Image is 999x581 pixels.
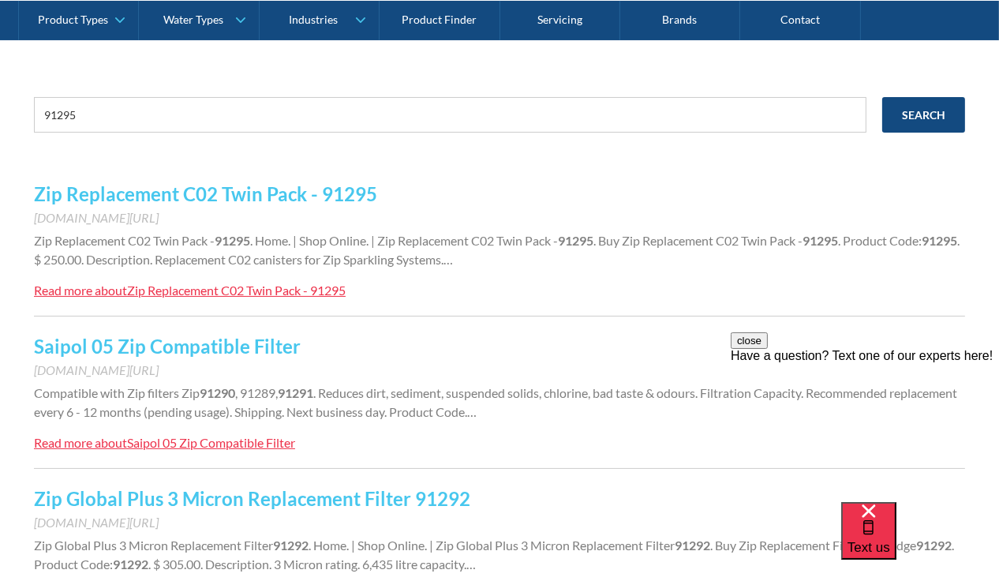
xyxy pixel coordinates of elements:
span: Zip Global Plus 3 Micron Replacement Filter [34,538,273,553]
a: Read more aboutSaipol 05 Zip Compatible Filter [34,433,295,452]
span: . Buy Zip Replacement C02 Twin Pack - [593,233,803,248]
strong: 91290 [200,385,235,400]
span: . Product Code: [34,538,954,572]
div: [DOMAIN_NAME][URL] [34,208,965,227]
strong: 91295 [215,233,250,248]
span: Zip Replacement C02 Twin Pack - [34,233,215,248]
span: , 91289, [235,385,278,400]
iframe: podium webchat widget prompt [731,332,999,522]
span: Compatible with Zip filters Zip [34,385,200,400]
iframe: podium webchat widget bubble [841,502,999,581]
div: Zip Replacement C02 Twin Pack - 91295 [127,283,346,298]
div: [DOMAIN_NAME][URL] [34,361,965,380]
span: . $ 250.00. Description. Replacement C02 canisters for Zip Sparkling Systems. [34,233,960,267]
strong: 91292 [675,538,710,553]
strong: 91295 [558,233,593,248]
span: … [466,557,476,572]
a: Zip Replacement C02 Twin Pack - 91295 [34,182,377,205]
div: Industries [289,13,338,26]
span: . $ 305.00. Description. 3 Micron rating. 6,435 litre capacity. [148,557,466,572]
div: [DOMAIN_NAME][URL] [34,513,965,532]
span: … [467,404,477,419]
input: e.g. chilled water cooler [34,97,866,133]
div: Saipol 05 Zip Compatible Filter [127,435,295,450]
a: Zip Global Plus 3 Micron Replacement Filter 91292 [34,487,470,510]
div: Product Types [38,13,108,26]
strong: 91295 [803,233,838,248]
span: … [443,252,453,267]
a: Read more aboutZip Replacement C02 Twin Pack - 91295 [34,281,346,300]
strong: 91291 [278,385,313,400]
div: Read more about [34,435,127,450]
span: . Home. | Shop Online. | Zip Replacement C02 Twin Pack - [250,233,558,248]
a: Saipol 05 Zip Compatible Filter [34,335,301,358]
span: . Reduces dirt, sediment, suspended solids, chlorine, bad taste & odours. Filtration Capacity. Re... [34,385,957,419]
strong: 91292 [273,538,309,553]
input: Search [882,97,965,133]
strong: 91295 [922,233,957,248]
span: . Buy Zip Replacement Filter Cartridge [710,538,916,553]
span: . Product Code: [838,233,922,248]
div: Water Types [163,13,223,26]
strong: 91292 [113,557,148,572]
div: Read more about [34,283,127,298]
span: . Home. | Shop Online. | Zip Global Plus 3 Micron Replacement Filter [309,538,675,553]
